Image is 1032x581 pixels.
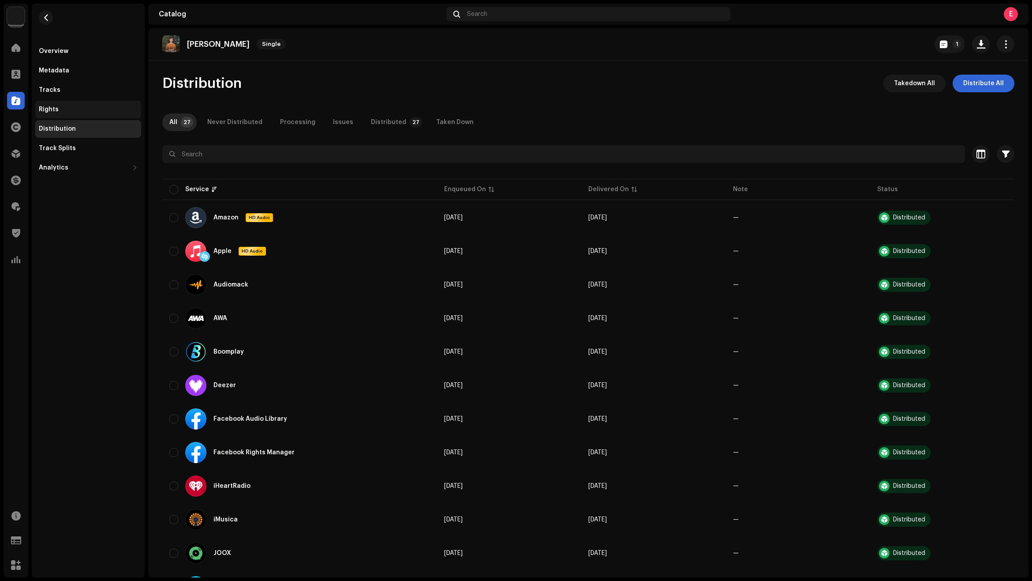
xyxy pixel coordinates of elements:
[213,416,287,422] div: Facebook Audio Library
[894,75,935,92] span: Takedown All
[444,449,463,456] span: Oct 6, 2025
[213,382,236,389] div: Deezer
[588,416,607,422] span: Oct 8, 2025
[213,248,232,254] div: Apple
[444,382,463,389] span: Oct 6, 2025
[963,75,1004,92] span: Distribute All
[207,113,262,131] div: Never Distributed
[444,282,463,288] span: Oct 6, 2025
[935,35,965,53] button: 1
[893,349,925,355] div: Distributed
[162,75,242,92] span: Distribution
[733,215,739,221] re-a-table-badge: —
[444,550,463,556] span: Oct 6, 2025
[239,248,265,254] span: HD Audio
[588,215,607,221] span: Oct 8, 2025
[588,483,607,489] span: Oct 8, 2025
[1004,7,1018,21] div: E
[733,416,739,422] re-a-table-badge: —
[444,185,486,194] div: Enqueued On
[213,315,227,321] div: AWA
[39,125,76,132] div: Distribution
[35,81,141,99] re-m-nav-item: Tracks
[444,215,463,221] span: Oct 6, 2025
[213,550,231,556] div: JOOX
[35,62,141,79] re-m-nav-item: Metadata
[893,449,925,456] div: Distributed
[35,42,141,60] re-m-nav-item: Overview
[588,517,607,523] span: Oct 8, 2025
[883,75,946,92] button: Takedown All
[893,550,925,556] div: Distributed
[444,248,463,254] span: Oct 6, 2025
[733,282,739,288] re-a-table-badge: —
[333,113,353,131] div: Issues
[733,449,739,456] re-a-table-badge: —
[893,215,925,221] div: Distributed
[185,185,209,194] div: Service
[588,282,607,288] span: Oct 8, 2025
[162,35,180,53] img: 4e9c900a-1b01-433b-a1ac-39ee762e784b
[588,349,607,355] span: Oct 8, 2025
[733,483,739,489] re-a-table-badge: —
[893,315,925,321] div: Distributed
[588,449,607,456] span: Oct 8, 2025
[257,39,286,49] span: Single
[733,349,739,355] re-a-table-badge: —
[444,517,463,523] span: Oct 6, 2025
[588,248,607,254] span: Oct 8, 2025
[159,11,443,18] div: Catalog
[39,67,69,74] div: Metadata
[733,550,739,556] re-a-table-badge: —
[733,517,739,523] re-a-table-badge: —
[893,483,925,489] div: Distributed
[733,248,739,254] re-a-table-badge: —
[893,282,925,288] div: Distributed
[169,113,177,131] div: All
[893,382,925,389] div: Distributed
[893,248,925,254] div: Distributed
[371,113,406,131] div: Distributed
[213,483,251,489] div: iHeartRadio
[444,315,463,321] span: Oct 6, 2025
[39,145,76,152] div: Track Splits
[39,48,68,55] div: Overview
[444,349,463,355] span: Oct 6, 2025
[213,449,295,456] div: Facebook Rights Manager
[733,382,739,389] re-a-table-badge: —
[588,185,629,194] div: Delivered On
[187,40,250,49] p: [PERSON_NAME]
[247,215,272,221] span: HD Audio
[7,7,25,25] img: de0d2825-999c-4937-b35a-9adca56ee094
[733,315,739,321] re-a-table-badge: —
[893,517,925,523] div: Distributed
[588,550,607,556] span: Oct 8, 2025
[444,483,463,489] span: Oct 6, 2025
[181,117,193,128] p-badge: 27
[213,349,244,355] div: Boomplay
[39,164,68,171] div: Analytics
[213,282,248,288] div: Audiomack
[39,106,59,113] div: Rights
[213,517,238,523] div: iMusica
[436,113,474,131] div: Taken Down
[588,382,607,389] span: Oct 8, 2025
[410,117,422,128] p-badge: 27
[953,75,1014,92] button: Distribute All
[35,120,141,138] re-m-nav-item: Distribution
[162,145,965,163] input: Search
[213,215,239,221] div: Amazon
[35,159,141,177] re-m-nav-dropdown: Analytics
[893,416,925,422] div: Distributed
[35,101,141,118] re-m-nav-item: Rights
[35,140,141,157] re-m-nav-item: Track Splits
[280,113,315,131] div: Processing
[39,87,60,94] div: Tracks
[444,416,463,422] span: Oct 6, 2025
[588,315,607,321] span: Oct 8, 2025
[953,40,961,49] p-badge: 1
[467,11,487,18] span: Search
